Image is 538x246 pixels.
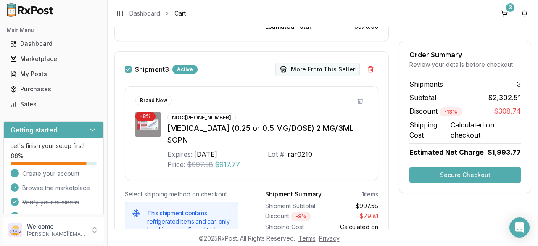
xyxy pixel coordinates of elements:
[265,212,319,221] div: Discount
[409,148,484,156] span: Estimated Net Charge
[409,51,521,58] div: Order Summary
[7,97,100,112] a: Sales
[125,190,238,198] div: Select shipping method on checkout
[129,9,160,18] a: Dashboard
[319,235,340,242] a: Privacy
[3,67,104,81] button: My Posts
[22,198,79,206] span: Verify your business
[268,149,286,159] div: Lot #:
[135,96,172,105] div: Brand New
[7,51,100,66] a: Marketplace
[298,235,316,242] a: Terms
[517,79,521,89] span: 3
[265,223,319,240] div: Shipping Cost
[22,184,90,192] span: Browse the marketplace
[409,61,521,69] div: Review your details before checkout
[27,231,85,238] p: [PERSON_NAME][EMAIL_ADDRESS][DOMAIN_NAME]
[265,202,319,210] div: Shipment Subtotal
[215,159,240,169] span: $917.77
[265,190,322,198] div: Shipment Summary
[129,9,186,18] nav: breadcrumb
[287,149,312,159] div: rar0210
[27,222,85,231] p: Welcome
[10,55,97,63] div: Marketplace
[167,149,193,159] div: Expires:
[11,142,97,150] p: Let's finish your setup first!
[498,7,511,20] button: 3
[488,93,521,103] span: $2,302.51
[135,112,161,137] img: Ozempic (0.25 or 0.5 MG/DOSE) 2 MG/3ML SOPN
[7,27,100,34] h2: Main Menu
[187,159,213,169] span: $997.58
[325,202,378,210] div: $997.58
[409,120,451,140] span: Shipping Cost
[291,212,311,221] div: - 8 %
[194,149,217,159] div: [DATE]
[10,70,97,78] div: My Posts
[3,98,104,111] button: Sales
[7,36,100,51] a: Dashboard
[7,66,100,82] a: My Posts
[10,100,97,108] div: Sales
[147,209,231,243] h5: This shipment contains refrigerated items and can only be shipped via Expedited Shipping.
[362,190,378,198] div: 1 items
[325,223,378,240] div: Calculated on checkout
[3,37,104,50] button: Dashboard
[409,93,436,103] span: Subtotal
[451,120,521,140] span: Calculated on checkout
[491,106,521,116] span: -$308.74
[172,65,198,74] div: Active
[10,40,97,48] div: Dashboard
[11,152,24,160] span: 88 %
[174,9,186,18] span: Cart
[8,223,22,237] img: User avatar
[488,147,521,157] span: $1,993.77
[135,66,169,73] label: Shipment 3
[22,212,90,221] span: Verify beneficial owners
[135,112,156,121] div: - 8 %
[275,63,360,76] button: More From This Seller
[506,3,514,12] div: 3
[3,52,104,66] button: Marketplace
[509,217,530,238] div: Open Intercom Messenger
[22,169,79,178] span: Create your account
[167,159,185,169] div: Price:
[409,107,462,115] span: Discount
[167,122,368,146] div: [MEDICAL_DATA] (0.25 or 0.5 MG/DOSE) 2 MG/3ML SOPN
[7,82,100,97] a: Purchases
[3,3,57,17] img: RxPost Logo
[409,167,521,183] button: Secure Checkout
[409,79,443,89] span: Shipments
[167,113,236,122] div: NDC: [PHONE_NUMBER]
[10,85,97,93] div: Purchases
[3,82,104,96] button: Purchases
[440,107,462,116] div: - 13 %
[325,212,378,221] div: - $79.81
[11,125,58,135] h3: Getting started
